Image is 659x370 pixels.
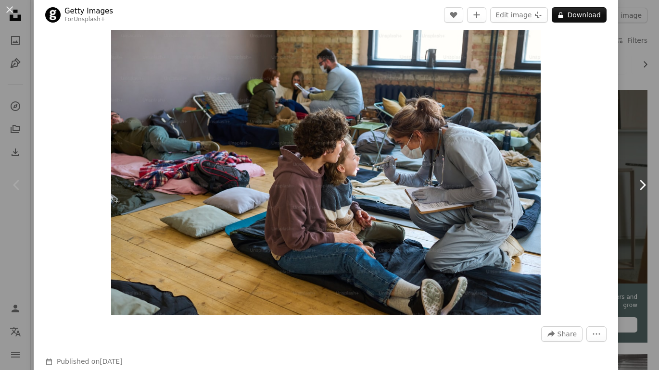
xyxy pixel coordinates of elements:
[100,358,122,365] time: May 3, 2023 at 2:12:49 PM CDT
[586,326,607,342] button: More Actions
[64,16,113,24] div: For
[490,7,548,23] button: Edit image
[64,6,113,16] a: Getty Images
[74,16,105,23] a: Unsplash+
[45,7,61,23] img: Go to Getty Images's profile
[111,29,541,315] img: Young clinician with document checking up throat of little boy sitting on sleeping place on the f...
[111,29,541,315] button: Zoom in on this image
[541,326,583,342] button: Share this image
[625,139,659,231] a: Next
[444,7,463,23] button: Like
[467,7,486,23] button: Add to Collection
[558,327,577,341] span: Share
[552,7,607,23] button: Download
[57,358,123,365] span: Published on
